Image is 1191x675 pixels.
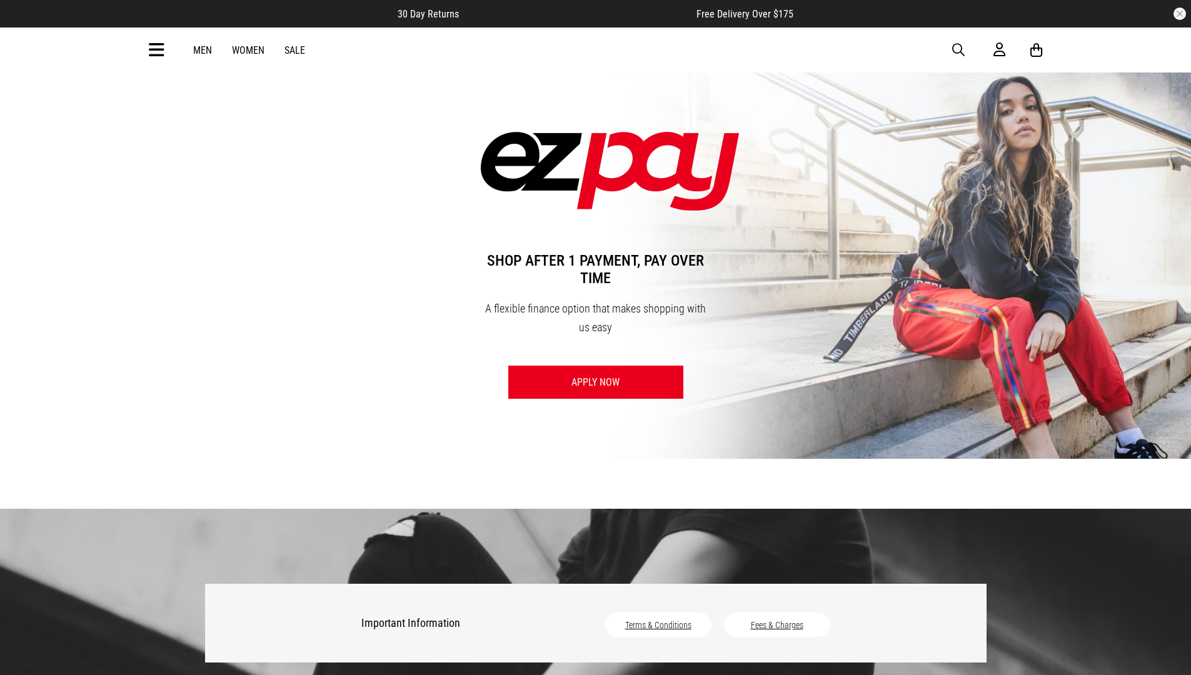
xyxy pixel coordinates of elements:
a: Terms & Conditions [625,620,691,630]
a: Women [232,44,264,56]
iframe: Customer reviews powered by Trustpilot [484,7,671,20]
img: Redrat logo [556,41,638,59]
span: Shop after 1 payment, pay over time [481,239,711,299]
img: ezpay-log-new-black.png [481,132,740,211]
a: Sale [284,44,305,56]
span: Free Delivery Over $175 [696,8,793,20]
span: A flexible finance option that makes shopping with us easy [485,302,706,334]
a: Men [193,44,212,56]
a: Fees & Charges [751,620,803,630]
span: 30 Day Returns [398,8,459,20]
h2: Important Information [361,609,549,637]
a: Apply Now [508,366,683,399]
